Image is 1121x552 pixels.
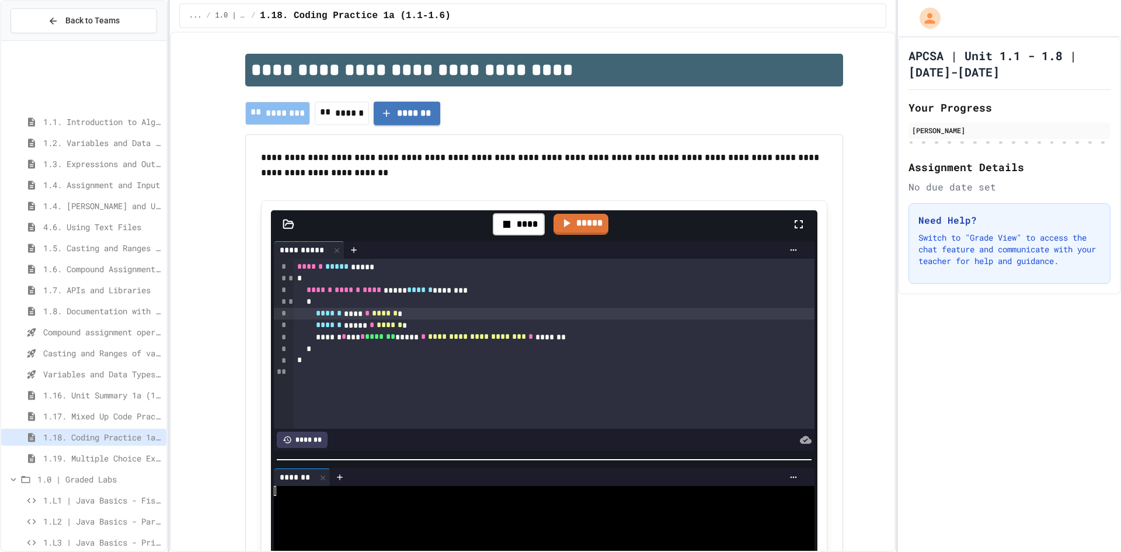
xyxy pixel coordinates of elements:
span: 1.0 | Lessons and Notes [215,11,247,20]
span: 1.1. Introduction to Algorithms, Programming, and Compilers [43,116,162,128]
div: [PERSON_NAME] [912,125,1107,136]
span: 1.L2 | Java Basics - Paragraphs Lab [43,515,162,527]
span: 1.L1 | Java Basics - Fish Lab [43,494,162,506]
span: 1.4. Assignment and Input [43,179,162,191]
span: 1.17. Mixed Up Code Practice 1.1-1.6 [43,410,162,422]
h1: APCSA | Unit 1.1 - 1.8 | [DATE]-[DATE] [908,47,1110,80]
span: Variables and Data Types - Quiz [43,368,162,380]
span: 4.6. Using Text Files [43,221,162,233]
span: 1.18. Coding Practice 1a (1.1-1.6) [260,9,450,23]
span: Casting and Ranges of variables - Quiz [43,347,162,359]
span: 1.8. Documentation with Comments and Preconditions [43,305,162,317]
p: Switch to "Grade View" to access the chat feature and communicate with your teacher for help and ... [918,232,1101,267]
span: Back to Teams [65,15,120,27]
iframe: chat widget [1072,505,1109,540]
iframe: chat widget [1024,454,1109,504]
div: No due date set [908,180,1110,194]
span: 1.6. Compound Assignment Operators [43,263,162,275]
span: 1.4. [PERSON_NAME] and User Input [43,200,162,212]
span: 1.19. Multiple Choice Exercises for Unit 1a (1.1-1.6) [43,452,162,464]
span: 1.16. Unit Summary 1a (1.1-1.6) [43,389,162,401]
h3: Need Help? [918,213,1101,227]
span: 1.3. Expressions and Output [New] [43,158,162,170]
button: Back to Teams [11,8,157,33]
h2: Your Progress [908,99,1110,116]
span: 1.18. Coding Practice 1a (1.1-1.6) [43,431,162,443]
span: Compound assignment operators - Quiz [43,326,162,338]
span: 1.0 | Graded Labs [37,473,162,485]
span: ... [189,11,202,20]
span: 1.7. APIs and Libraries [43,284,162,296]
span: 1.2. Variables and Data Types [43,137,162,149]
span: / [206,11,210,20]
span: 1.5. Casting and Ranges of Values [43,242,162,254]
span: / [251,11,255,20]
h2: Assignment Details [908,159,1110,175]
div: My Account [907,5,944,32]
span: 1.L3 | Java Basics - Printing Code Lab [43,536,162,548]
